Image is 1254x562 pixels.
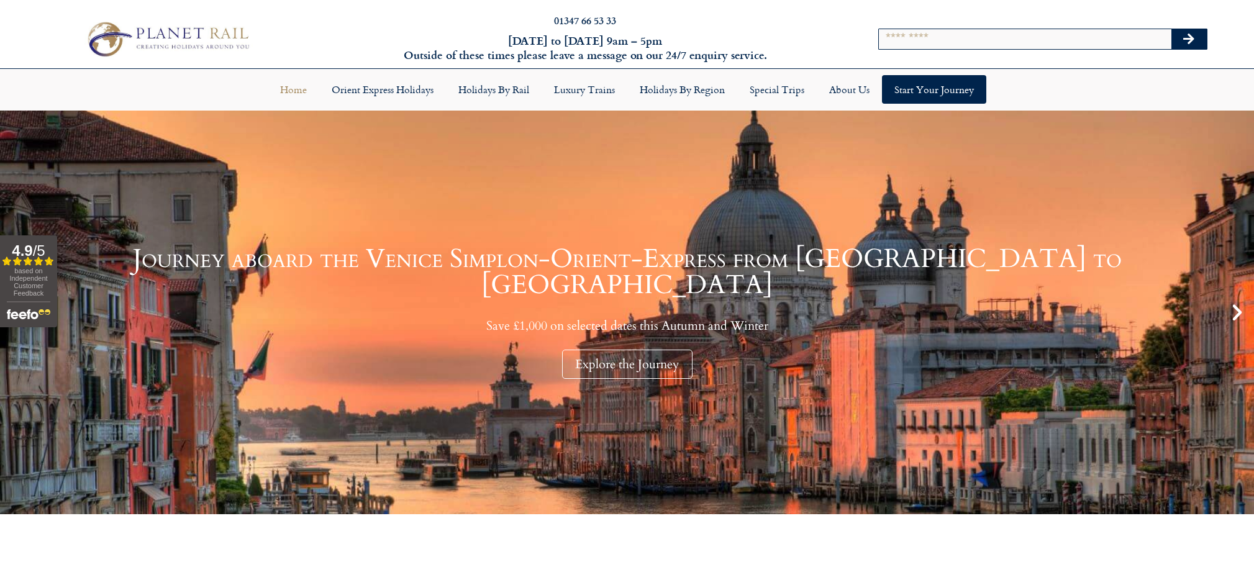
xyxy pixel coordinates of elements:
[737,75,817,104] a: Special Trips
[1227,302,1248,323] div: Next slide
[319,75,446,104] a: Orient Express Holidays
[1171,29,1207,49] button: Search
[562,350,693,379] div: Explore the Journey
[446,75,542,104] a: Holidays by Rail
[6,75,1248,104] nav: Menu
[542,75,627,104] a: Luxury Trains
[31,246,1223,298] h1: Journey aboard the Venice Simplon-Orient-Express from [GEOGRAPHIC_DATA] to [GEOGRAPHIC_DATA]
[268,75,319,104] a: Home
[337,34,833,63] h6: [DATE] to [DATE] 9am – 5pm Outside of these times please leave a message on our 24/7 enquiry serv...
[817,75,882,104] a: About Us
[627,75,737,104] a: Holidays by Region
[882,75,986,104] a: Start your Journey
[81,18,253,60] img: Planet Rail Train Holidays Logo
[554,13,616,27] a: 01347 66 53 33
[31,318,1223,333] p: Save £1,000 on selected dates this Autumn and Winter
